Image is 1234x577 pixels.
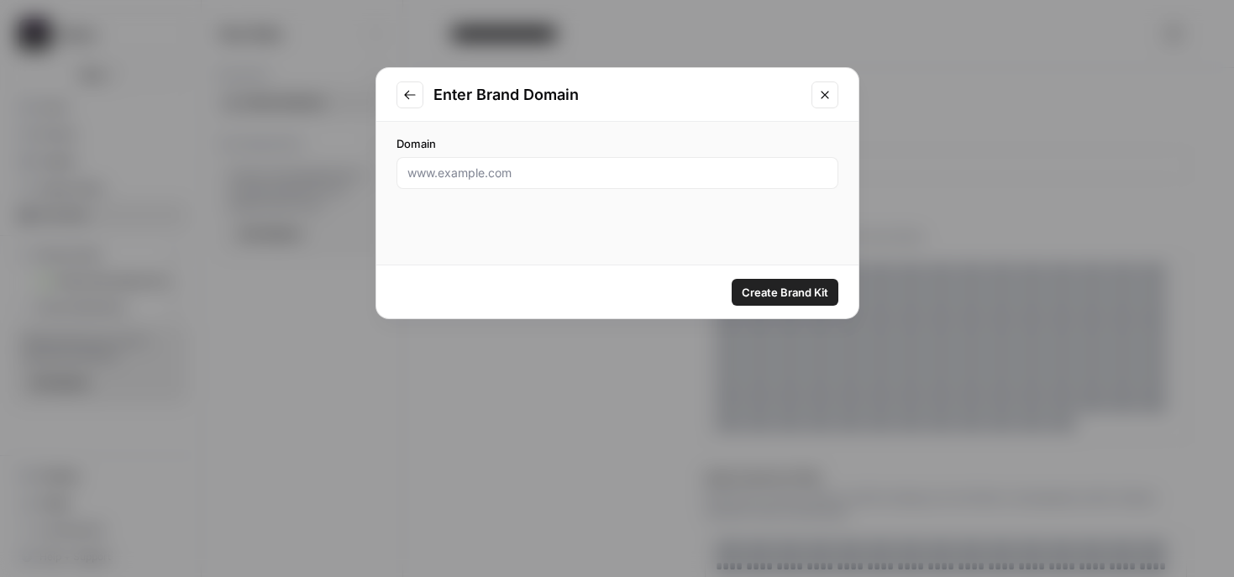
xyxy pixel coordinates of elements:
label: Domain [396,135,838,152]
button: Create Brand Kit [732,279,838,306]
button: Close modal [811,81,838,108]
h2: Enter Brand Domain [433,83,801,107]
button: Go to previous step [396,81,423,108]
input: www.example.com [407,165,827,181]
span: Create Brand Kit [742,284,828,301]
